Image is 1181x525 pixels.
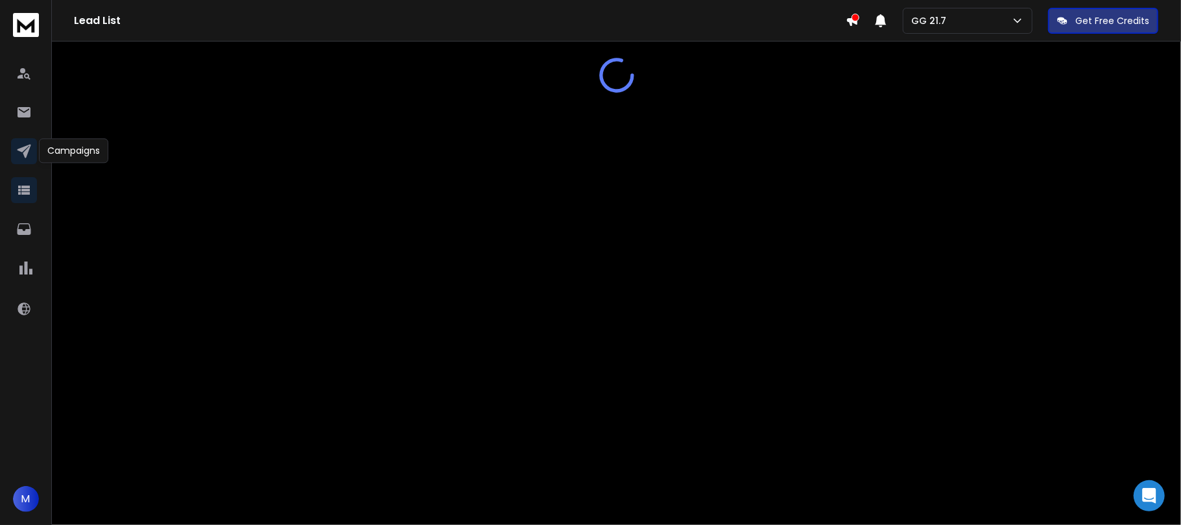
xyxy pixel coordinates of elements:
img: logo [13,13,39,37]
p: Get Free Credits [1075,14,1149,27]
div: Campaigns [39,138,108,163]
button: M [13,486,39,512]
p: GG 21.7 [911,14,951,27]
h1: Lead List [74,13,846,29]
button: Get Free Credits [1048,8,1158,34]
div: Open Intercom Messenger [1134,480,1165,511]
